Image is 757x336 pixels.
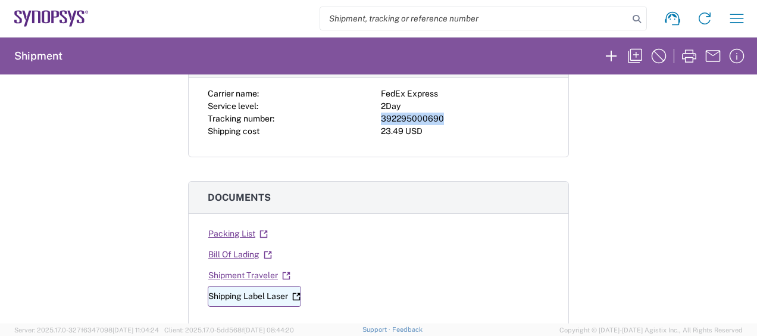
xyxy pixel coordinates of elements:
[208,114,274,123] span: Tracking number:
[244,326,294,334] span: [DATE] 08:44:20
[320,7,628,30] input: Shipment, tracking or reference number
[112,326,159,334] span: [DATE] 11:04:24
[559,325,743,335] span: Copyright © [DATE]-[DATE] Agistix Inc., All Rights Reserved
[208,126,259,136] span: Shipping cost
[208,101,258,111] span: Service level:
[362,326,392,333] a: Support
[208,265,291,286] a: Shipment Traveler
[392,326,423,333] a: Feedback
[164,326,294,334] span: Client: 2025.17.0-5dd568f
[208,223,268,244] a: Packing List
[208,286,301,307] a: Shipping Label Laser
[208,244,273,265] a: Bill Of Lading
[14,49,62,63] h2: Shipment
[381,125,549,138] div: 23.49 USD
[208,89,259,98] span: Carrier name:
[381,113,549,125] div: 392295000690
[381,100,549,113] div: 2Day
[381,88,549,100] div: FedEx Express
[14,326,159,334] span: Server: 2025.17.0-327f6347098
[208,192,271,203] span: Documents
